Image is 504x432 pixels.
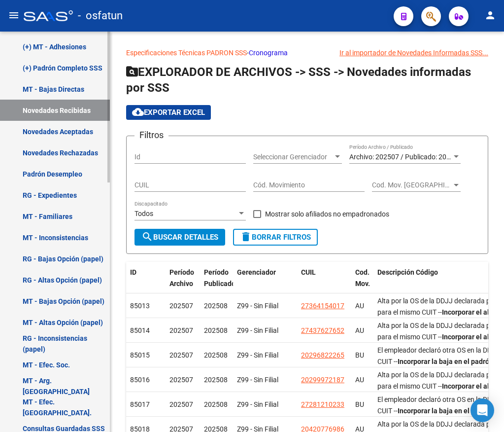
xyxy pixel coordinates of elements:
[204,302,228,310] span: 202508
[204,400,228,408] span: 202508
[351,262,373,305] datatable-header-cell: Cod. Mov.
[78,5,123,27] span: - osfatun
[126,262,166,305] datatable-header-cell: ID
[301,268,316,276] span: CUIL
[126,49,247,57] a: Especificaciones Técnicas PADRON SSS
[130,268,136,276] span: ID
[249,49,288,57] a: Cronograma
[377,268,438,276] span: Descripción Código
[484,9,496,21] mat-icon: person
[169,376,193,384] span: 202507
[169,302,193,310] span: 202507
[130,376,150,384] span: 85016
[134,229,225,246] button: Buscar Detalles
[237,302,278,310] span: Z99 - Sin Filial
[8,9,20,21] mat-icon: menu
[126,65,471,95] span: EXPLORADOR DE ARCHIVOS -> SSS -> Novedades informadas por SSS
[240,231,252,243] mat-icon: delete
[126,47,488,58] p: -
[126,105,211,120] button: Exportar EXCEL
[134,128,168,142] h3: Filtros
[141,231,153,243] mat-icon: search
[355,326,364,334] span: AU
[297,262,351,305] datatable-header-cell: CUIL
[204,326,228,334] span: 202508
[355,376,364,384] span: AU
[169,268,194,288] span: Período Archivo
[141,233,218,242] span: Buscar Detalles
[240,233,311,242] span: Borrar Filtros
[265,208,389,220] span: Mostrar solo afiliados no empadronados
[470,398,494,422] div: Open Intercom Messenger
[372,181,452,189] span: Cod. Mov. [GEOGRAPHIC_DATA]
[169,351,193,359] span: 202507
[204,376,228,384] span: 202508
[355,400,364,408] span: BU
[237,326,278,334] span: Z99 - Sin Filial
[130,400,150,408] span: 85017
[301,400,344,408] span: 27281210233
[237,268,276,276] span: Gerenciador
[301,302,344,310] span: 27364154017
[237,400,278,408] span: Z99 - Sin Filial
[169,326,193,334] span: 202507
[233,229,318,246] button: Borrar Filtros
[130,326,150,334] span: 85014
[301,376,344,384] span: 20299972187
[130,302,150,310] span: 85013
[339,47,488,58] div: Ir al importador de Novedades Informadas SSS...
[204,268,235,288] span: Período Publicado
[355,351,364,359] span: BU
[132,106,144,118] mat-icon: cloud_download
[166,262,200,305] datatable-header-cell: Período Archivo
[132,108,205,117] span: Exportar EXCEL
[355,302,364,310] span: AU
[233,262,297,305] datatable-header-cell: Gerenciador
[134,210,153,217] span: Todos
[169,400,193,408] span: 202507
[237,376,278,384] span: Z99 - Sin Filial
[253,153,333,161] span: Seleccionar Gerenciador
[301,351,344,359] span: 20296822265
[237,351,278,359] span: Z99 - Sin Filial
[200,262,233,305] datatable-header-cell: Período Publicado
[130,351,150,359] span: 85015
[355,268,370,288] span: Cod. Mov.
[349,153,462,161] span: Archivo: 202507 / Publicado: 202508
[204,351,228,359] span: 202508
[301,326,344,334] span: 27437627652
